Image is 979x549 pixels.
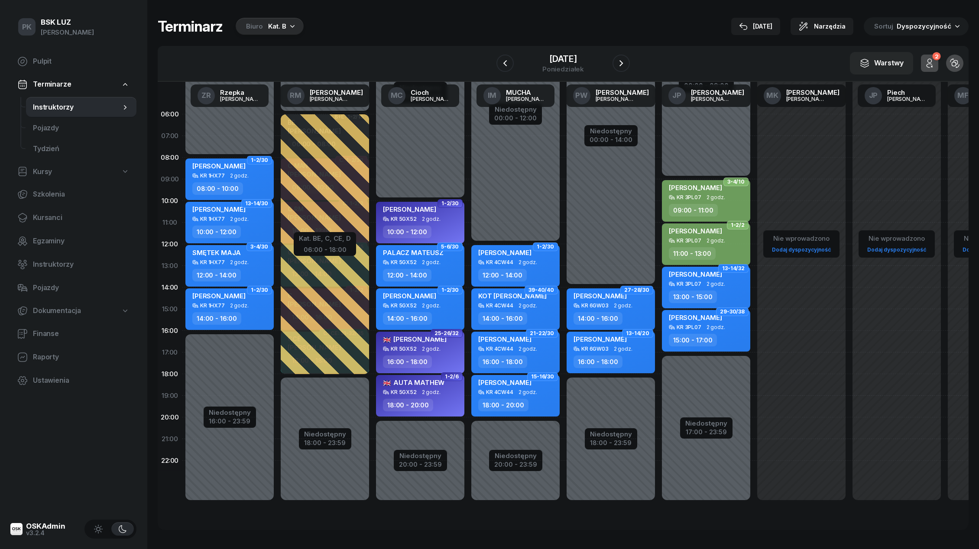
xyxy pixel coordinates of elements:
a: IMMUCHA[PERSON_NAME] [477,84,554,107]
span: 39-40/40 [528,289,554,291]
div: Niedostępny [209,409,251,416]
a: MCCioch[PERSON_NAME] [381,84,459,107]
button: Nie wprowadzonoDodaj dyspozycyjność [768,231,834,257]
div: 19:00 [158,385,182,407]
img: logo-xs@2x.png [10,523,23,535]
span: 2 godz. [230,259,249,265]
span: Finanse [33,328,130,339]
div: KR 1HX77 [200,303,225,308]
div: [PERSON_NAME] [691,89,744,96]
div: 16:00 - 23:59 [209,416,251,425]
span: 2 godz. [614,346,632,352]
span: 5-6/30 [441,246,459,248]
span: [PERSON_NAME] [669,313,722,322]
div: 22:00 [158,450,182,471]
span: Szkolenia [33,189,130,200]
div: 10:00 - 12:00 [383,226,431,238]
span: [PERSON_NAME] [192,292,246,300]
button: Niedostępny00:00 - 12:00 [494,104,537,123]
a: Dodaj dyspozycyjność [864,245,930,255]
div: MUCHA [506,89,548,96]
button: Niedostępny20:00 - 23:59 [494,451,537,470]
span: AUTA MATHEW [383,378,444,387]
div: 15:00 - 17:00 [669,334,717,346]
div: KR 5GX52 [391,346,417,352]
button: [DATE] [731,18,780,35]
button: Kat. BE, C, CE, D06:00 - 18:00 [299,233,351,253]
div: Niedostępny [590,128,632,134]
div: 14:00 - 16:00 [574,312,622,325]
div: [PERSON_NAME] [786,89,840,96]
span: 1-2/30 [441,289,459,291]
div: 17:00 [158,342,182,363]
div: Kat. B [268,21,286,32]
div: [DATE] [739,21,772,32]
a: Pulpit [10,51,136,72]
span: JP [672,92,681,99]
div: [PERSON_NAME] [411,96,452,102]
div: KR 1HX77 [200,259,225,265]
div: KR 4CW44 [486,259,513,265]
div: [PERSON_NAME] [887,96,929,102]
span: 2 godz. [519,303,537,309]
div: Nie wprowadzono [768,233,834,244]
div: [PERSON_NAME] [310,89,363,96]
a: Dodaj dyspozycyjność [768,245,834,255]
div: 09:00 - 11:00 [669,204,718,216]
span: PALACZ MATEUSZ [383,249,444,257]
div: 18:00 [158,363,182,385]
span: Kursanci [33,212,130,223]
span: [PERSON_NAME] [669,270,722,278]
a: ZRRzepka[PERSON_NAME] [191,84,269,107]
a: Pojazdy [10,278,136,298]
div: KR 5GX52 [391,389,417,395]
span: 3-4/10 [727,181,745,183]
div: 12:00 - 14:00 [478,269,527,281]
span: PW [575,92,588,99]
a: Instruktorzy [10,254,136,275]
a: RM[PERSON_NAME][PERSON_NAME] [280,84,370,107]
button: Niedostępny16:00 - 23:59 [209,407,251,426]
a: PW[PERSON_NAME][PERSON_NAME] [566,84,656,107]
span: [PERSON_NAME] [478,378,532,387]
div: poniedziałek [542,66,584,72]
div: 11:00 - 13:00 [669,247,716,260]
div: 16:00 - 18:00 [383,355,432,368]
div: OSKAdmin [26,523,65,530]
button: Nie wprowadzonoDodaj dyspozycyjność [864,231,930,257]
a: JPPiech[PERSON_NAME] [858,84,936,107]
span: 2 godz. [230,173,249,179]
span: 21-22/30 [530,333,554,334]
span: [PERSON_NAME] [574,335,627,343]
h1: Terminarz [158,19,223,34]
div: Niedostępny [494,452,537,459]
span: 2 godz. [519,259,537,265]
button: Niedostępny18:00 - 23:59 [590,429,632,448]
span: [PERSON_NAME] [478,335,532,343]
div: KR 3PL07 [677,281,701,287]
button: Niedostępny17:00 - 23:59 [685,418,727,437]
div: KR 5GX52 [391,216,417,222]
a: Pojazdy [26,118,136,139]
a: Raporty [10,347,136,368]
div: [PERSON_NAME] [310,96,351,102]
div: 20:00 - 23:59 [399,459,442,468]
div: 14:00 - 16:00 [192,312,241,325]
div: 14:00 [158,277,182,298]
div: 08:00 [158,147,182,168]
span: Raporty [33,352,130,363]
div: v3.2.4 [26,530,65,536]
div: 10:00 [158,190,182,212]
div: 11:00 [158,212,182,233]
div: Niedostępny [399,452,442,459]
span: 25-26/32 [434,333,459,334]
div: 18:00 - 23:59 [590,437,632,446]
div: 16:00 - 18:00 [574,355,622,368]
div: KR 5GX52 [391,259,417,265]
a: Egzaminy [10,231,136,252]
div: Kat. BE, C, CE, D [299,233,351,244]
span: 2 godz. [230,216,249,222]
div: [PERSON_NAME] [596,89,649,96]
span: 2 godz. [707,194,725,200]
span: 2 godz. [707,281,725,287]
